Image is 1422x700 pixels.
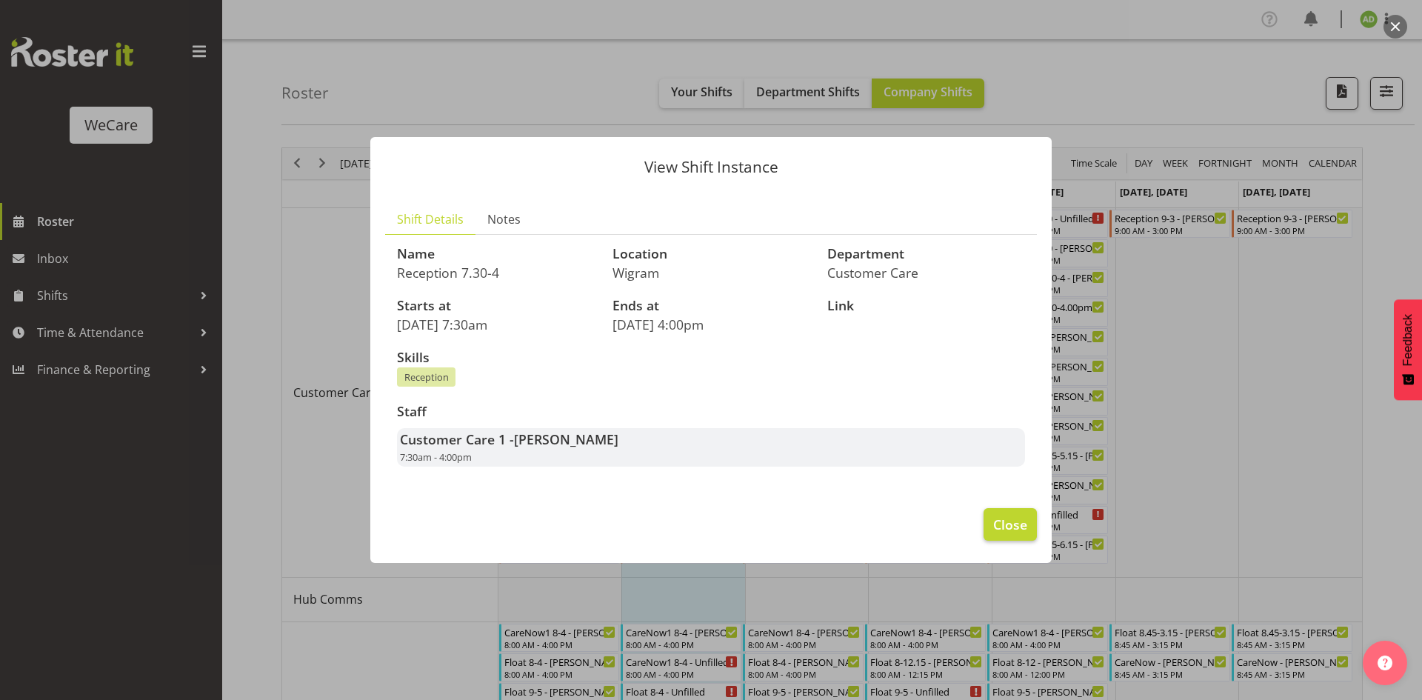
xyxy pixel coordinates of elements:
[487,210,521,228] span: Notes
[397,264,595,281] p: Reception 7.30-4
[1394,299,1422,400] button: Feedback - Show survey
[400,450,472,464] span: 7:30am - 4:00pm
[397,210,464,228] span: Shift Details
[1378,656,1392,670] img: help-xxl-2.png
[827,299,1025,313] h3: Link
[400,430,618,448] strong: Customer Care 1 -
[827,264,1025,281] p: Customer Care
[397,299,595,313] h3: Starts at
[1401,314,1415,366] span: Feedback
[612,316,810,333] p: [DATE] 4:00pm
[404,370,449,384] span: Reception
[385,159,1037,175] p: View Shift Instance
[612,247,810,261] h3: Location
[984,508,1037,541] button: Close
[397,316,595,333] p: [DATE] 7:30am
[993,515,1027,534] span: Close
[397,350,1025,365] h3: Skills
[827,247,1025,261] h3: Department
[397,247,595,261] h3: Name
[612,264,810,281] p: Wigram
[397,404,1025,419] h3: Staff
[514,430,618,448] span: [PERSON_NAME]
[612,299,810,313] h3: Ends at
